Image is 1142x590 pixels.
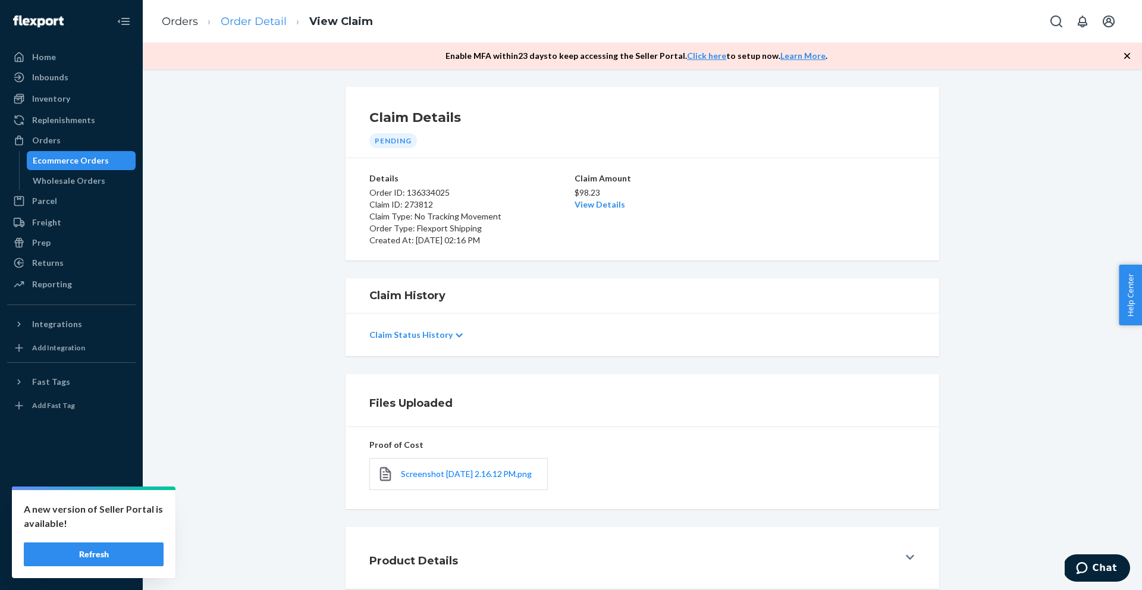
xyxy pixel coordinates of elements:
[369,329,453,341] p: Claim Status History
[7,536,136,556] a: Help Center
[32,134,61,146] div: Orders
[369,234,572,246] p: Created At: [DATE] 02:16 PM
[32,93,70,105] div: Inventory
[309,15,373,28] a: View Claim
[7,213,136,232] a: Freight
[32,278,72,290] div: Reporting
[7,338,136,357] a: Add Integration
[1097,10,1121,33] button: Open account menu
[575,199,625,209] a: View Details
[7,516,136,535] button: Talk to Support
[162,15,198,28] a: Orders
[152,4,382,39] ol: breadcrumbs
[401,468,532,480] a: Screenshot [DATE] 2.16.12 PM.png
[32,318,82,330] div: Integrations
[1065,554,1130,584] iframe: Opens a widget where you can chat to one of our agents
[7,89,136,108] a: Inventory
[32,237,51,249] div: Prep
[445,50,827,62] p: Enable MFA within 23 days to keep accessing the Seller Portal. to setup now. .
[369,222,572,234] p: Order Type: Flexport Shipping
[7,253,136,272] a: Returns
[32,195,57,207] div: Parcel
[7,315,136,334] button: Integrations
[369,288,915,303] h1: Claim History
[1119,265,1142,325] button: Help Center
[112,10,136,33] button: Close Navigation
[33,175,105,187] div: Wholesale Orders
[27,171,136,190] a: Wholesale Orders
[27,151,136,170] a: Ecommerce Orders
[32,114,95,126] div: Replenishments
[7,192,136,211] a: Parcel
[369,553,458,569] h1: Product Details
[369,199,572,211] p: Claim ID: 273812
[7,111,136,130] a: Replenishments
[687,51,726,61] a: Click here
[32,71,68,83] div: Inbounds
[7,496,136,515] a: Settings
[7,48,136,67] a: Home
[369,439,915,451] p: Proof of Cost
[369,172,572,184] p: Details
[369,396,915,411] h1: Files Uploaded
[221,15,287,28] a: Order Detail
[7,68,136,87] a: Inbounds
[1044,10,1068,33] button: Open Search Box
[369,108,915,127] h1: Claim Details
[32,400,75,410] div: Add Fast Tag
[32,51,56,63] div: Home
[13,15,64,27] img: Flexport logo
[369,133,417,148] div: Pending
[7,275,136,294] a: Reporting
[369,187,572,199] p: Order ID: 136334025
[7,557,136,576] button: Give Feedback
[32,257,64,269] div: Returns
[369,211,572,222] p: Claim Type: No Tracking Movement
[401,469,532,479] span: Screenshot [DATE] 2.16.12 PM.png
[1071,10,1094,33] button: Open notifications
[24,502,164,531] p: A new version of Seller Portal is available!
[32,376,70,388] div: Fast Tags
[7,131,136,150] a: Orders
[32,216,61,228] div: Freight
[575,172,710,184] p: Claim Amount
[7,396,136,415] a: Add Fast Tag
[7,233,136,252] a: Prep
[575,187,710,199] p: $98.23
[33,155,109,167] div: Ecommerce Orders
[780,51,826,61] a: Learn More
[7,372,136,391] button: Fast Tags
[346,527,939,589] button: Product Details
[32,343,85,353] div: Add Integration
[24,542,164,566] button: Refresh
